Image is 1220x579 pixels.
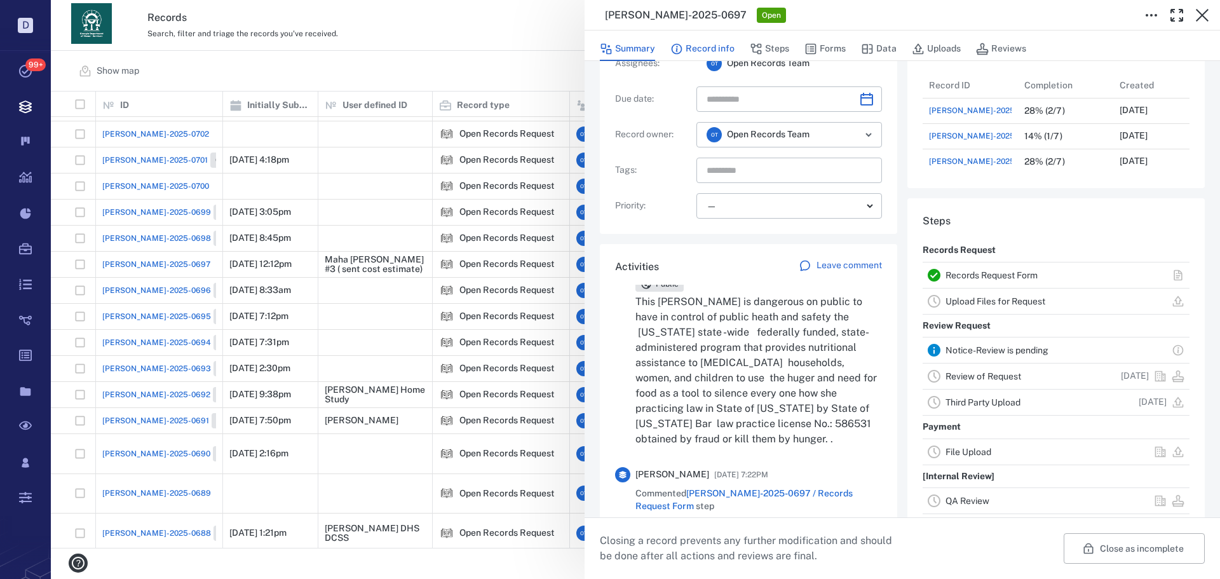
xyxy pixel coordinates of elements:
span: Open Records Team [727,128,810,141]
p: Payment [923,416,961,439]
button: Reviews [976,37,1026,61]
h6: Activities [615,259,659,275]
h3: [PERSON_NAME]-2025-0697 [605,8,747,23]
p: [DATE] [1120,130,1148,142]
span: [PERSON_NAME]-2025-0680 [929,156,1037,167]
div: O T [707,56,722,71]
p: This [PERSON_NAME] is dangerous on public to have in control of public heath and safety the [US_S... [635,294,882,447]
div: Created [1120,67,1154,103]
a: [PERSON_NAME]-2025-0680 [929,154,1074,169]
button: Record info [670,37,735,61]
div: 14% (1/7) [1024,132,1062,141]
div: O T [707,127,722,142]
button: Forms [804,37,846,61]
span: Commented step [635,487,882,512]
button: Toggle to Edit Boxes [1139,3,1164,28]
div: Record ID [923,72,1018,98]
button: Close as incomplete [1064,533,1205,564]
div: — [707,199,862,214]
button: Open [860,126,878,144]
a: Records Request Form [945,270,1038,280]
span: Public [653,279,681,290]
button: Uploads [912,37,961,61]
div: Record ID [929,67,970,103]
div: Completion [1024,67,1073,103]
a: Leave comment [799,259,882,275]
p: Record owner : [615,128,691,141]
a: Upload Files for Request [945,296,1045,306]
span: 99+ [25,58,46,71]
p: D [18,18,33,33]
div: StepsRecords RequestRecords Request FormUpload Files for RequestReview RequestNotice-Review is pe... [907,198,1205,544]
p: Due date : [615,93,691,106]
a: Third Party Upload [945,397,1020,407]
p: Closing a record prevents any further modification and should be done after all actions and revie... [600,533,902,564]
p: [DATE] [1120,104,1148,117]
p: Record Delivery [923,514,991,537]
a: [PERSON_NAME]-2025-0697 / Records Request Form [635,488,853,511]
div: Created [1113,72,1209,98]
button: Summary [600,37,655,61]
button: Choose date [854,86,879,112]
div: 28% (2/7) [1024,106,1065,116]
span: Open [759,10,783,21]
span: Open Records Team [727,57,810,70]
a: Notice-Review is pending [945,345,1048,355]
div: 28% (2/7) [1024,157,1065,167]
h6: Steps [923,214,1189,229]
span: [DATE] 7:22PM [714,467,768,482]
p: Assignees : [615,57,691,70]
p: Records Request [923,239,996,262]
span: Help [29,9,55,20]
p: Leave comment [817,259,882,272]
button: Close [1189,3,1215,28]
p: Priority : [615,200,691,212]
button: Toggle Fullscreen [1164,3,1189,28]
p: [DATE] [1120,155,1148,168]
button: Steps [750,37,789,61]
p: Tags : [615,164,691,177]
p: [Internal Review] [923,465,994,488]
span: [PERSON_NAME] [635,468,709,481]
p: Review Request [923,315,991,337]
p: [DATE] [1121,370,1149,383]
p: [DATE] [1139,396,1167,409]
div: Completion [1018,72,1113,98]
button: Data [861,37,897,61]
span: [PERSON_NAME]-2025-0698 [929,105,1038,116]
a: QA Review [945,496,989,506]
a: [PERSON_NAME]-2025-0697 [929,130,1037,142]
a: Review of Request [945,371,1021,381]
a: [PERSON_NAME]-2025-0698 [929,103,1075,118]
a: File Upload [945,447,991,457]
